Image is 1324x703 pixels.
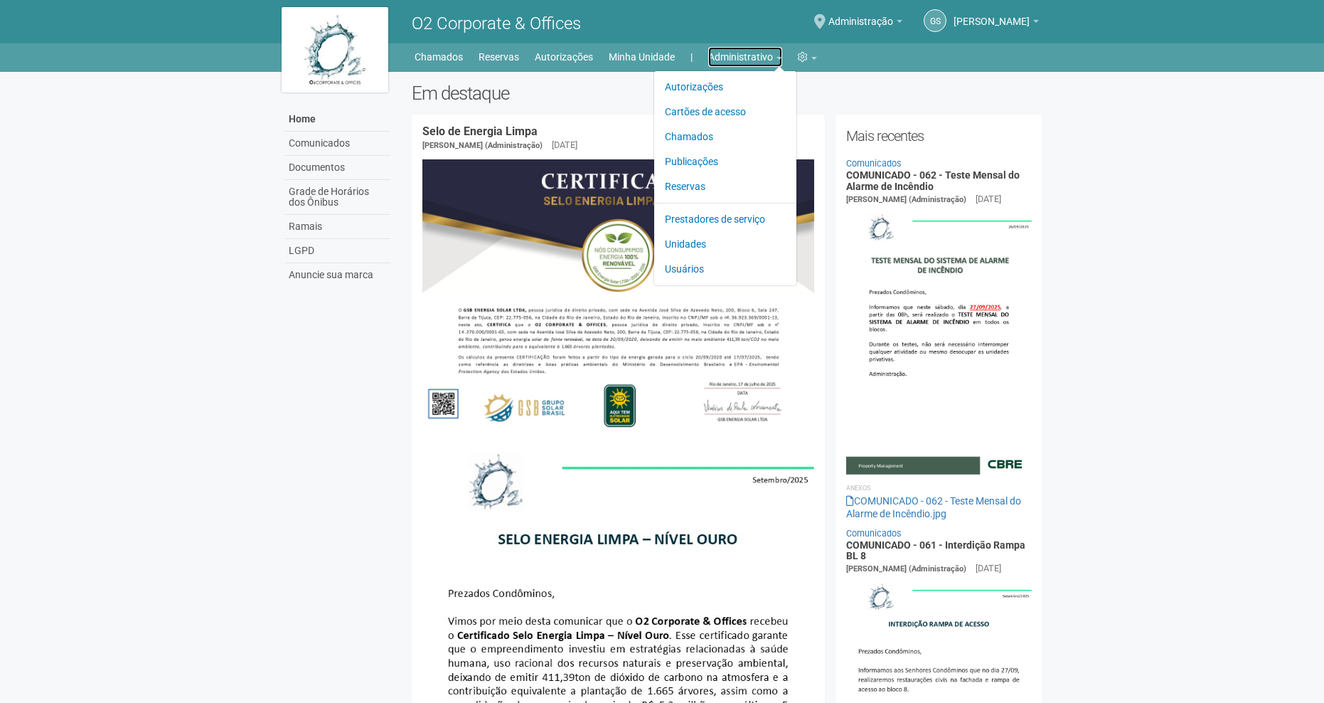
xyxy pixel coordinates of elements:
a: Autorizações [665,75,786,100]
a: Autorizações [535,47,593,67]
div: [DATE] [976,562,1001,575]
span: Administração [828,2,893,27]
div: [DATE] [552,139,577,152]
a: Usuários [665,257,786,282]
a: COMUNICADO - 062 - Teste Mensal do Alarme de Incêndio.jpg [846,495,1021,519]
a: Anuncie sua marca [285,263,390,287]
a: Administrativo [708,47,782,67]
a: Comunicados [846,528,902,539]
a: Ramais [285,215,390,239]
span: [PERSON_NAME] (Administração) [422,141,543,150]
img: logo.jpg [282,7,388,92]
a: Comunicados [846,158,902,169]
img: COMUNICADO%20-%20054%20-%20Selo%20de%20Energia%20Limpa%20-%20P%C3%A1g.%202.jpg [422,159,814,437]
li: Anexos [846,482,1032,495]
a: Configurações [798,47,817,67]
a: Chamados [415,47,463,67]
a: LGPD [285,239,390,263]
a: Home [285,107,390,132]
a: Reservas [479,47,519,67]
h2: Em destaque [412,83,1042,104]
a: Unidades [665,232,786,257]
span: Gabriela Souza [954,2,1030,27]
span: [PERSON_NAME] (Administração) [846,195,966,204]
a: Publicações [665,149,786,174]
a: Reservas [665,174,786,199]
a: COMUNICADO - 062 - Teste Mensal do Alarme de Incêndio [846,169,1020,191]
a: Prestadores de serviço [665,207,786,232]
a: Administração [828,18,902,29]
a: Grade de Horários dos Ônibus [285,180,390,215]
div: [DATE] [976,193,1001,206]
a: [PERSON_NAME] [954,18,1039,29]
span: [PERSON_NAME] (Administração) [846,564,966,573]
a: Chamados [665,125,786,149]
a: Minha Unidade [609,47,675,67]
a: GS [924,9,946,32]
a: Selo de Energia Limpa [422,125,538,138]
h2: Mais recentes [846,125,1032,147]
a: | [690,47,693,67]
img: COMUNICADO%20-%20062%20-%20Teste%20Mensal%20do%20Alarme%20de%20Inc%C3%AAndio.jpg [846,206,1032,474]
a: Cartões de acesso [665,100,786,125]
a: COMUNICADO - 061 - Interdição Rampa BL 8 [846,539,1025,561]
span: O2 Corporate & Offices [412,14,581,33]
a: Comunicados [285,132,390,156]
a: Documentos [285,156,390,180]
